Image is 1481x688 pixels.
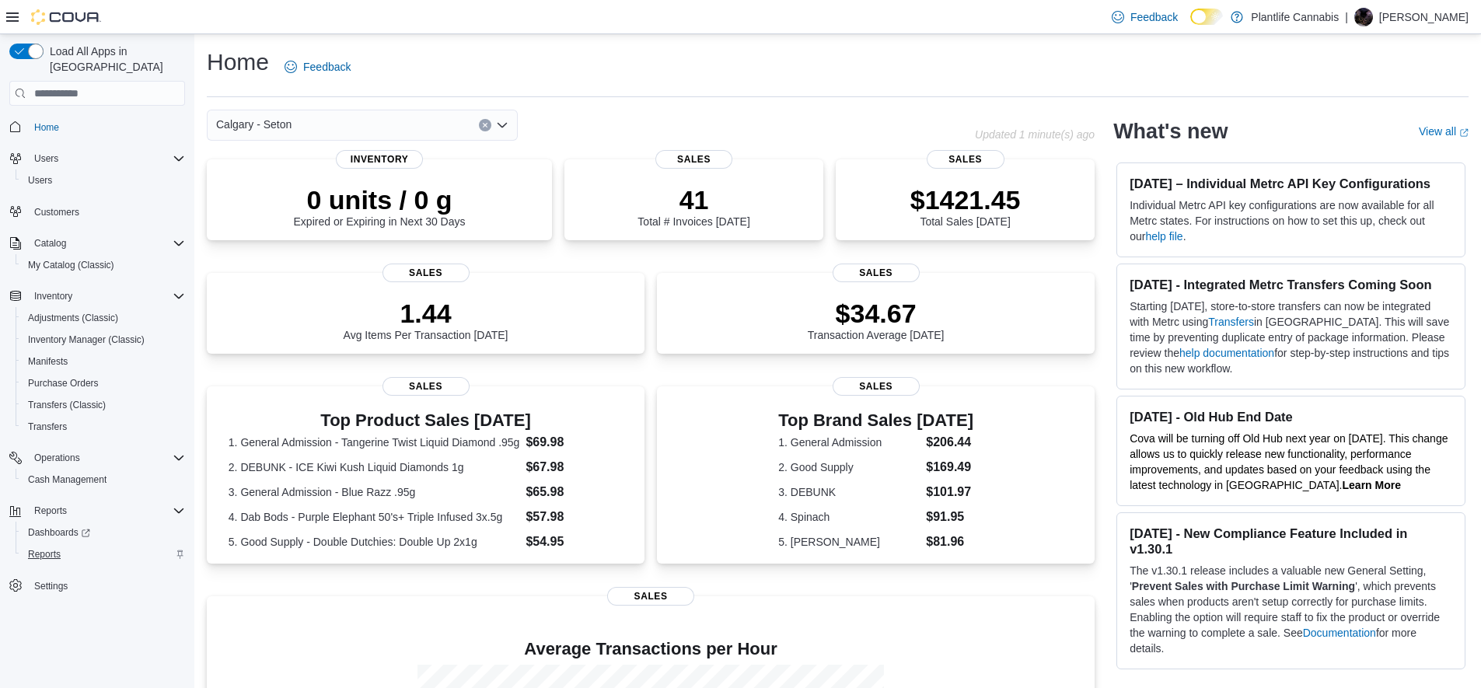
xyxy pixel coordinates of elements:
button: Transfers (Classic) [16,394,191,416]
a: Transfers [22,417,73,436]
button: Users [16,169,191,191]
span: Reports [28,548,61,561]
dd: $91.95 [926,508,973,526]
span: Transfers (Classic) [22,396,185,414]
button: Adjustments (Classic) [16,307,191,329]
span: Operations [34,452,80,464]
span: Cash Management [28,473,107,486]
strong: Prevent Sales with Purchase Limit Warning [1132,580,1355,592]
button: Inventory [28,287,79,306]
span: Settings [28,576,185,595]
dt: 4. Spinach [778,509,920,525]
span: Sales [833,264,920,282]
p: $1421.45 [910,184,1021,215]
a: help file [1145,230,1182,243]
dd: $54.95 [526,533,623,551]
span: Reports [34,505,67,517]
span: Feedback [303,59,351,75]
dt: 3. DEBUNK [778,484,920,500]
dd: $101.97 [926,483,973,501]
button: Operations [3,447,191,469]
div: Avg Items Per Transaction [DATE] [344,298,508,341]
span: Users [28,149,185,168]
span: Sales [607,587,694,606]
a: Purchase Orders [22,374,105,393]
dd: $57.98 [526,508,623,526]
button: Manifests [16,351,191,372]
span: My Catalog (Classic) [28,259,114,271]
dd: $69.98 [526,433,623,452]
a: Inventory Manager (Classic) [22,330,151,349]
span: Cova will be turning off Old Hub next year on [DATE]. This change allows us to quickly release ne... [1130,432,1448,491]
dd: $81.96 [926,533,973,551]
button: Home [3,115,191,138]
span: Sales [655,150,733,169]
span: Load All Apps in [GEOGRAPHIC_DATA] [44,44,185,75]
span: Manifests [22,352,185,371]
h3: [DATE] - Old Hub End Date [1130,409,1452,424]
span: Adjustments (Classic) [22,309,185,327]
a: Customers [28,203,86,222]
input: Dark Mode [1190,9,1223,25]
a: Feedback [278,51,357,82]
span: Transfers (Classic) [28,399,106,411]
button: Cash Management [16,469,191,491]
button: Inventory [3,285,191,307]
a: Reports [22,545,67,564]
dt: 5. [PERSON_NAME] [778,534,920,550]
span: Cash Management [22,470,185,489]
h1: Home [207,47,269,78]
span: Sales [382,264,470,282]
span: Catalog [34,237,66,250]
button: Transfers [16,416,191,438]
strong: Learn More [1343,479,1401,491]
a: Cash Management [22,470,113,489]
span: Purchase Orders [22,374,185,393]
span: Inventory Manager (Classic) [22,330,185,349]
p: [PERSON_NAME] [1379,8,1469,26]
p: Plantlife Cannabis [1251,8,1339,26]
span: Dark Mode [1190,25,1191,26]
span: Inventory Manager (Classic) [28,334,145,346]
button: Catalog [28,234,72,253]
span: Home [34,121,59,134]
a: Home [28,118,65,137]
span: Transfers [22,417,185,436]
span: Settings [34,580,68,592]
p: The v1.30.1 release includes a valuable new General Setting, ' ', which prevents sales when produ... [1130,563,1452,656]
p: Updated 1 minute(s) ago [975,128,1095,141]
dt: 2. Good Supply [778,459,920,475]
img: Cova [31,9,101,25]
div: Transaction Average [DATE] [808,298,945,341]
h3: [DATE] - New Compliance Feature Included in v1.30.1 [1130,526,1452,557]
a: Dashboards [22,523,96,542]
a: Users [22,171,58,190]
button: Inventory Manager (Classic) [16,329,191,351]
span: Sales [382,377,470,396]
button: Operations [28,449,86,467]
h3: [DATE] – Individual Metrc API Key Configurations [1130,176,1452,191]
svg: External link [1459,128,1469,138]
p: $34.67 [808,298,945,329]
p: 0 units / 0 g [294,184,466,215]
a: Settings [28,577,74,595]
span: Users [28,174,52,187]
dt: 4. Dab Bods - Purple Elephant 50's+ Triple Infused 3x.5g [229,509,520,525]
span: Sales [927,150,1004,169]
span: Operations [28,449,185,467]
div: Total Sales [DATE] [910,184,1021,228]
span: Calgary - Seton [216,115,292,134]
div: Total # Invoices [DATE] [637,184,749,228]
a: Adjustments (Classic) [22,309,124,327]
div: Jenn Armitage [1354,8,1373,26]
span: Dashboards [22,523,185,542]
h4: Average Transactions per Hour [219,640,1082,658]
button: Purchase Orders [16,372,191,394]
dt: 1. General Admission - Tangerine Twist Liquid Diamond .95g [229,435,520,450]
span: Users [34,152,58,165]
dd: $65.98 [526,483,623,501]
span: Sales [833,377,920,396]
button: Reports [16,543,191,565]
dd: $169.49 [926,458,973,477]
a: Dashboards [16,522,191,543]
